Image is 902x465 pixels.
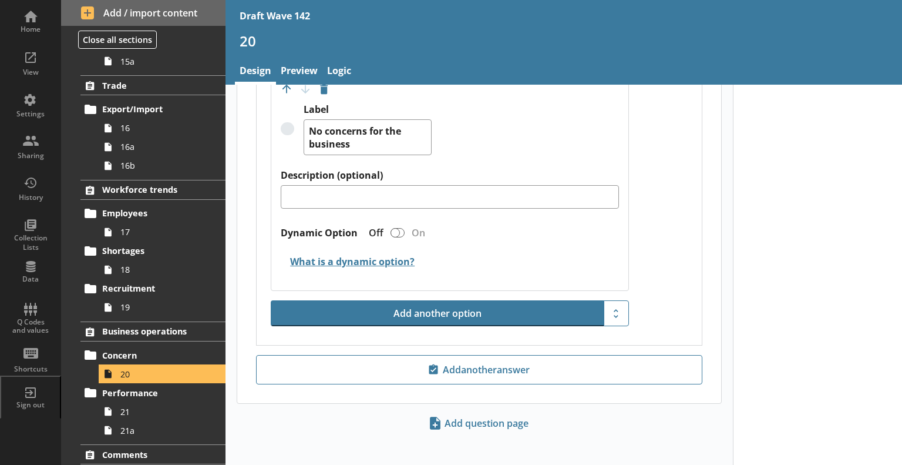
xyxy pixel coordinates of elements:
[86,279,225,317] li: Recruitment19
[120,302,209,313] span: 19
[240,32,888,50] h1: 20
[99,138,225,156] a: 16a
[99,52,225,71] a: 15a
[99,421,225,440] a: 21a
[80,204,225,223] a: Employees
[315,80,334,99] button: Delete option
[80,100,225,119] a: Export/Import
[99,223,225,242] a: 17
[10,193,51,202] div: History
[80,242,225,260] a: Shortages
[102,245,204,256] span: Shortages
[276,59,322,85] a: Preview
[10,275,51,284] div: Data
[304,119,432,155] textarea: No concerns for the business
[102,283,204,294] span: Recruitment
[102,326,204,337] span: Business operations
[86,242,225,279] li: Shortages18
[10,151,51,160] div: Sharing
[120,56,209,67] span: 15a
[235,59,276,85] a: Design
[86,346,225,383] li: Concern20
[102,80,204,91] span: Trade
[80,75,225,95] a: Trade
[102,350,204,361] span: Concern
[10,109,51,119] div: Settings
[80,346,225,364] a: Concern
[102,184,204,195] span: Workforce trends
[81,6,206,19] span: Add / import content
[61,180,225,317] li: Workforce trendsEmployees17Shortages18Recruitment19
[80,180,225,200] a: Workforce trends
[102,103,204,115] span: Export/Import
[120,141,209,152] span: 16a
[99,260,225,279] a: 18
[120,264,209,275] span: 18
[10,400,51,410] div: Sign out
[359,226,388,239] div: Off
[99,402,225,421] a: 21
[425,413,534,433] button: Add question page
[240,9,310,22] div: Draft Wave 142
[10,364,51,374] div: Shortcuts
[61,322,225,440] li: Business operationsConcern20Performance2121a
[322,59,356,85] a: Logic
[120,122,209,133] span: 16
[120,406,209,417] span: 21
[86,204,225,242] li: Employees17
[10,318,51,335] div: Q Codes and values
[120,160,209,171] span: 16b
[102,208,204,219] span: Employees
[281,169,619,182] label: Description (optional)
[261,360,697,379] span: Add another answer
[10,68,51,77] div: View
[61,75,225,175] li: TradeExport/Import1616a16b
[281,251,417,272] button: What is a dynamic option?
[281,227,358,239] label: Dynamic Option
[304,103,432,116] label: Label
[99,364,225,383] a: 20
[78,31,157,49] button: Close all sections
[120,369,209,380] span: 20
[271,300,603,326] button: Add another option
[80,383,225,402] a: Performance
[277,80,296,99] button: Move option up
[256,355,702,384] button: Addanotheranswer
[102,449,204,460] span: Comments
[10,25,51,34] div: Home
[102,387,204,399] span: Performance
[426,414,533,433] span: Add question page
[99,298,225,317] a: 19
[120,425,209,436] span: 21a
[99,156,225,175] a: 16b
[99,119,225,138] a: 16
[80,279,225,298] a: Recruitment
[80,322,225,342] a: Business operations
[10,233,51,252] div: Collection Lists
[86,100,225,175] li: Export/Import1616a16b
[80,444,225,464] a: Comments
[120,226,209,237] span: 17
[86,383,225,440] li: Performance2121a
[407,226,435,239] div: On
